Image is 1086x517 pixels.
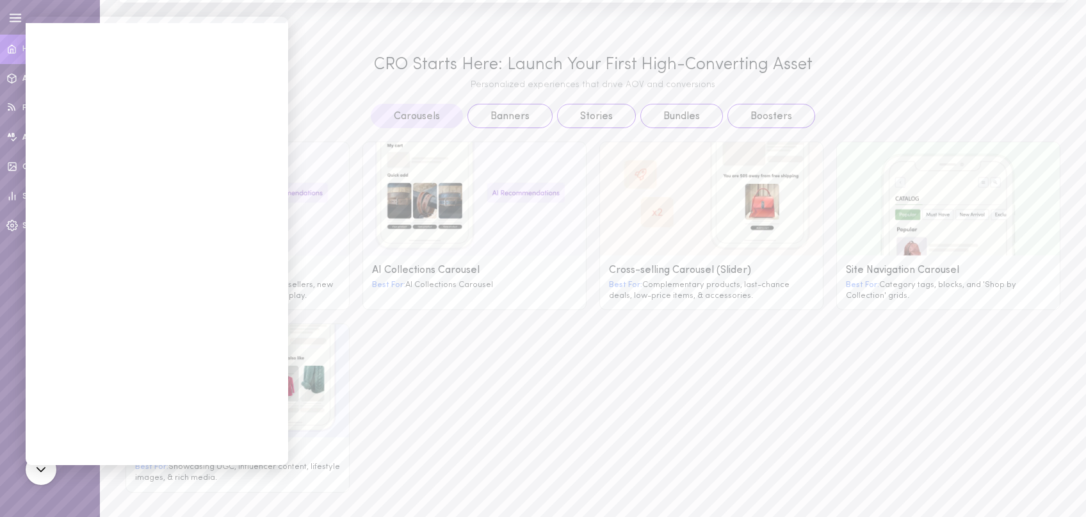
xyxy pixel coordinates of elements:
[846,279,1051,301] div: Category tags, blocks, and 'Shop by Collection' grids.
[609,279,814,301] div: Complementary products, last-chance deals, low-price items, & accessories.
[372,281,405,289] span: Best For:
[372,279,577,291] div: AI Collections Carousel
[846,265,1051,277] div: Site Navigation Carousel
[640,104,723,128] button: Bundles
[371,104,463,128] button: Carousels
[467,104,553,128] button: Banners
[609,281,642,289] span: Best For:
[557,104,636,128] button: Stories
[135,461,340,483] div: Showcasing UGC, influencer content, lifestyle images, & rich media.
[609,265,814,277] div: Cross-selling Carousel (Slider)
[846,281,879,289] span: Best For:
[372,265,577,277] div: AI Collections Carousel
[727,104,815,128] button: Boosters
[126,80,1060,91] div: Personalized experiences that drive AOV and conversions
[135,463,168,471] span: Best For:
[126,55,1060,75] div: CRO Starts Here: Launch Your First High-Converting Asset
